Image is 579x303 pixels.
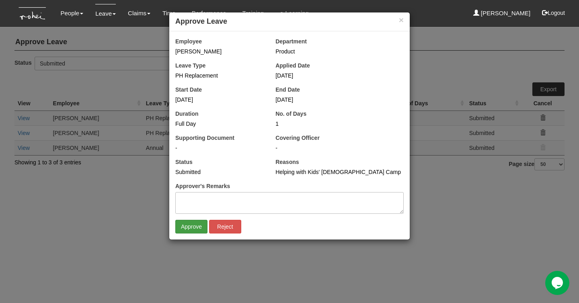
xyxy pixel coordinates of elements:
div: Product [275,47,404,55]
div: Full Day [175,120,263,128]
label: Supporting Document [175,134,234,142]
div: [DATE] [175,96,263,104]
b: Approve Leave [175,17,227,25]
label: Reasons [275,158,299,166]
div: [DATE] [275,96,363,104]
label: Approver's Remarks [175,182,230,190]
div: 1 [275,120,363,128]
label: Leave Type [175,61,205,70]
input: Reject [209,220,241,233]
label: Department [275,37,307,45]
label: Covering Officer [275,134,320,142]
div: [DATE] [275,72,363,80]
label: Start Date [175,86,202,94]
label: Applied Date [275,61,310,70]
div: [PERSON_NAME] [175,47,263,55]
label: End Date [275,86,300,94]
label: No. of Days [275,110,306,118]
label: Duration [175,110,199,118]
div: Helping with Kids' [DEMOGRAPHIC_DATA] Camp [275,168,404,176]
div: PH Replacement [175,72,263,80]
iframe: chat widget [545,271,571,295]
label: Status [175,158,193,166]
label: Employee [175,37,202,45]
input: Approve [175,220,207,233]
div: - [175,144,263,152]
button: × [399,16,404,24]
div: - [275,144,404,152]
div: Submitted [175,168,263,176]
